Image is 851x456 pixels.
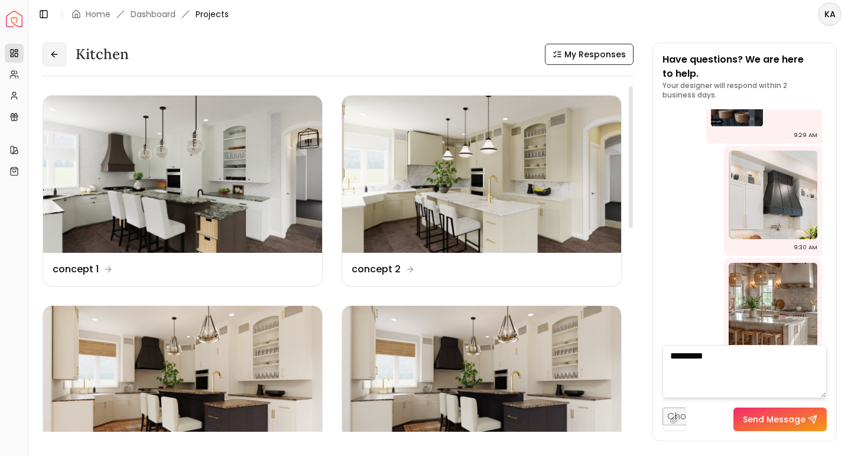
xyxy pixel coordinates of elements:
button: Send Message [733,408,827,431]
img: Spacejoy Logo [6,11,22,27]
p: Your designer will respond within 2 business days. [662,81,827,100]
a: Dashboard [131,8,176,20]
h3: Kitchen [76,45,129,64]
span: My Responses [564,48,626,60]
dd: concept 2 [352,262,401,276]
a: Home [86,8,111,20]
a: concept 1concept 1 [43,95,323,286]
img: Chat Image [729,263,817,351]
p: Have questions? We are here to help. [662,53,827,81]
img: concept 2 [342,96,621,253]
div: 9:30 AM [794,242,817,253]
a: concept 2concept 2 [342,95,622,286]
nav: breadcrumb [72,8,229,20]
span: Projects [196,8,229,20]
img: Chat Image [729,151,817,239]
dd: concept 1 [53,262,99,276]
button: My Responses [545,44,634,65]
button: KA [818,2,842,26]
div: 9:29 AM [794,129,817,141]
a: Spacejoy [6,11,22,27]
span: KA [819,4,840,25]
img: concept 1 [43,96,322,253]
